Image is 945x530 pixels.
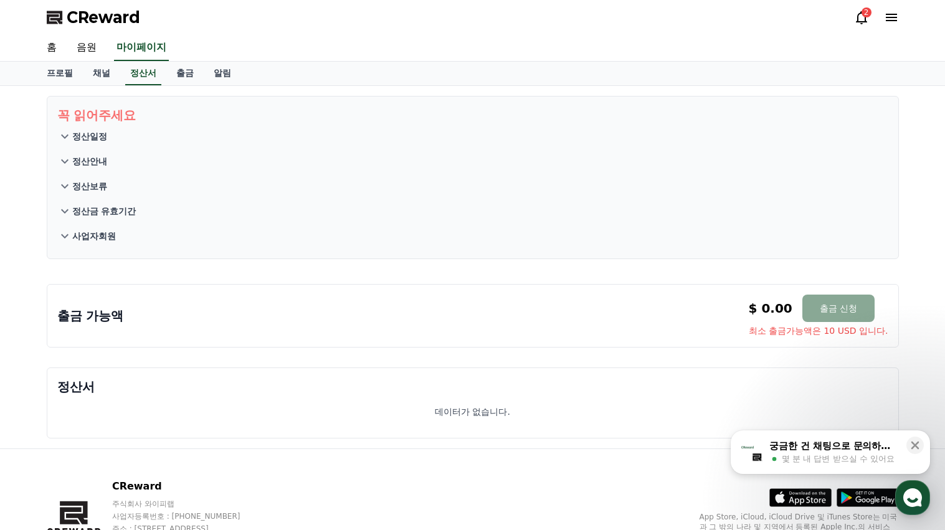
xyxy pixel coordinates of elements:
[114,35,169,61] a: 마이페이지
[57,199,888,224] button: 정산금 유효기간
[854,10,869,25] a: 2
[862,7,871,17] div: 2
[749,300,792,317] p: $ 0.00
[67,35,107,61] a: 음원
[57,307,124,324] p: 출금 가능액
[112,499,264,509] p: 주식회사 와이피랩
[435,405,510,418] p: 데이터가 없습니다.
[112,479,264,494] p: CReward
[204,62,241,85] a: 알림
[67,7,140,27] span: CReward
[37,62,83,85] a: 프로필
[72,180,107,192] p: 정산보류
[166,62,204,85] a: 출금
[749,324,888,337] span: 최소 출금가능액은 10 USD 입니다.
[125,62,161,85] a: 정산서
[57,378,888,395] p: 정산서
[802,295,875,322] button: 출금 신청
[72,130,107,143] p: 정산일정
[112,511,264,521] p: 사업자등록번호 : [PHONE_NUMBER]
[37,35,67,61] a: 홈
[72,155,107,168] p: 정산안내
[72,205,136,217] p: 정산금 유효기간
[57,106,888,124] p: 꼭 읽어주세요
[47,7,140,27] a: CReward
[57,149,888,174] button: 정산안내
[57,224,888,248] button: 사업자회원
[83,62,120,85] a: 채널
[57,124,888,149] button: 정산일정
[72,230,116,242] p: 사업자회원
[57,174,888,199] button: 정산보류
